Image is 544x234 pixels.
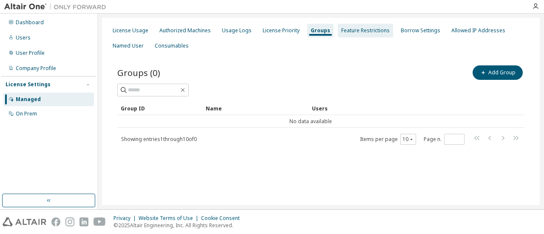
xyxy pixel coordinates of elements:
[139,215,201,222] div: Website Terms of Use
[4,3,110,11] img: Altair One
[16,65,56,72] div: Company Profile
[113,222,245,229] p: © 2025 Altair Engineering, Inc. All Rights Reserved.
[263,27,300,34] div: License Priority
[117,67,160,79] span: Groups (0)
[6,81,51,88] div: License Settings
[360,134,416,145] span: Items per page
[16,110,37,117] div: On Prem
[113,27,148,34] div: License Usage
[311,27,330,34] div: Groups
[51,217,60,226] img: facebook.svg
[16,96,41,103] div: Managed
[312,101,501,115] div: Users
[222,27,252,34] div: Usage Logs
[113,215,139,222] div: Privacy
[93,217,106,226] img: youtube.svg
[121,101,199,115] div: Group ID
[424,134,465,145] span: Page n.
[16,34,31,41] div: Users
[79,217,88,226] img: linkedin.svg
[155,42,189,49] div: Consumables
[16,19,44,26] div: Dashboard
[206,101,305,115] div: Name
[65,217,74,226] img: instagram.svg
[201,215,245,222] div: Cookie Consent
[113,42,144,49] div: Named User
[473,65,523,80] button: Add Group
[3,217,46,226] img: altair_logo.svg
[121,135,197,143] span: Showing entries 1 through 10 of 0
[159,27,211,34] div: Authorized Machines
[16,50,45,56] div: User Profile
[117,115,504,128] td: No data available
[341,27,390,34] div: Feature Restrictions
[402,136,414,143] button: 10
[401,27,440,34] div: Borrow Settings
[451,27,505,34] div: Allowed IP Addresses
